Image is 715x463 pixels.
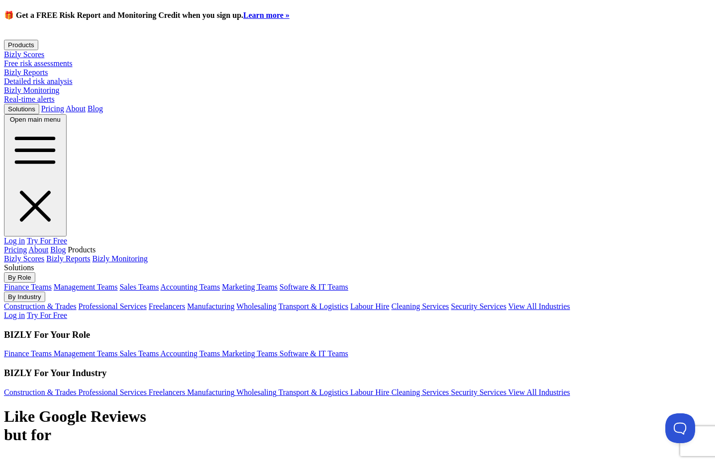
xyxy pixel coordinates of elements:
a: Labour Hire [350,388,392,396]
a: Try For Free [27,311,67,319]
a: Pricing [4,245,27,254]
a: Construction & Trades [4,388,79,396]
a: Transport & Logistics [278,388,350,396]
a: Sales Teams [120,349,160,358]
a: Manufacturing [187,388,237,396]
span: Professional Services [79,388,147,396]
a: Labour Hire [350,302,390,310]
div: Detailed risk analysis [4,77,711,86]
button: Products [4,40,38,50]
a: Finance Teams [4,283,52,291]
a: Log in [4,311,25,319]
span: Manufacturing [187,388,235,396]
a: Finance Teams [4,349,54,358]
div: Bizly Scores [4,50,711,59]
iframe: Toggle Customer Support [665,413,695,443]
div: Free risk assessments [4,59,711,68]
a: Security Services [451,302,507,310]
a: Software & IT Teams [280,349,348,358]
a: Professional Services [79,388,149,396]
span: Transport & Logistics [278,388,348,396]
h3: BIZLY For Your Role [4,329,711,340]
div: Real-time alerts [4,95,711,104]
a: About [28,245,48,254]
a: Management Teams [54,349,120,358]
a: Cleaning Services [392,302,449,310]
span: Sales Teams [120,349,159,358]
a: Freelancers [149,302,185,310]
span: Cleaning Services [392,388,449,396]
a: Professional Services [79,302,147,310]
span: By Role [8,274,31,281]
a: Security Services [451,388,508,396]
a: Sales Teams [120,283,159,291]
span: Accounting Teams [160,349,220,358]
span: Wholesaling [237,388,277,396]
a: Wholesaling [237,302,277,310]
a: Learn more » [243,11,290,19]
a: Accounting Teams [160,349,222,358]
a: Bizly Reports [46,254,90,263]
span: Open main menu [10,116,61,123]
a: Blog [50,245,66,254]
span: Freelancers [149,388,185,396]
button: Solutions [4,104,39,114]
a: Blog [87,104,103,113]
div: Bizly Monitoring [4,86,711,95]
button: By Role [4,272,35,283]
a: Bizly Monitoring [92,254,148,263]
a: Construction & Trades [4,302,77,310]
a: Pricing [41,104,64,113]
a: Freelancers [149,388,187,396]
a: Management Teams [54,283,118,291]
a: Try For Free [27,236,67,245]
a: View All Industries [508,388,570,396]
a: Bizly Scores Free risk assessments [4,50,711,68]
a: Solutions [4,263,34,272]
a: Accounting Teams [160,283,220,291]
a: Products [68,245,95,254]
span: Construction & Trades [4,388,77,396]
a: Wholesaling [237,388,279,396]
span: Marketing Teams [222,349,278,358]
span: By Industry [8,293,41,301]
h4: 🎁 Get a FREE Risk Report and Monitoring Credit when you sign up. [4,10,711,20]
a: Log in [4,236,25,245]
a: Bizly Scores [4,254,44,263]
a: Bizly Reports Detailed risk analysis [4,68,711,86]
a: Cleaning Services [392,388,451,396]
span: Security Services [451,388,507,396]
span: Labour Hire [350,388,390,396]
a: Manufacturing [187,302,235,310]
button: Open main menu [4,114,67,236]
span: Finance Teams [4,349,52,358]
a: Marketing Teams [222,349,280,358]
a: About [66,104,85,113]
a: Transport & Logistics [278,302,348,310]
a: Bizly Monitoring Real-time alerts [4,86,711,104]
a: Marketing Teams [222,283,278,291]
button: By Industry [4,292,45,302]
div: Bizly Reports [4,68,711,77]
a: View All Industries [508,302,570,310]
span: Management Teams [54,349,118,358]
h3: BIZLY For Your Industry [4,368,711,379]
a: Software & IT Teams [280,283,348,291]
